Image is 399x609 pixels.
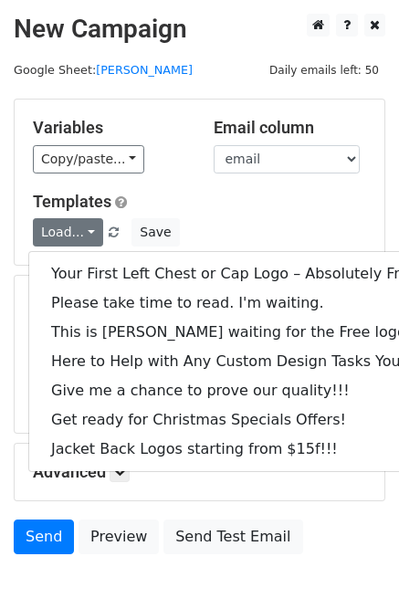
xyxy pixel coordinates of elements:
small: Google Sheet: [14,63,193,77]
h2: New Campaign [14,14,385,45]
a: Send Test Email [163,520,302,554]
a: Preview [79,520,159,554]
h5: Advanced [33,462,366,482]
a: Daily emails left: 50 [263,63,385,77]
a: Templates [33,192,111,211]
span: Daily emails left: 50 [263,60,385,80]
a: Send [14,520,74,554]
a: [PERSON_NAME] [96,63,193,77]
a: Load... [33,218,103,247]
h5: Variables [33,118,186,138]
a: Copy/paste... [33,145,144,173]
h5: Email column [214,118,367,138]
button: Save [131,218,179,247]
iframe: Chat Widget [308,521,399,609]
